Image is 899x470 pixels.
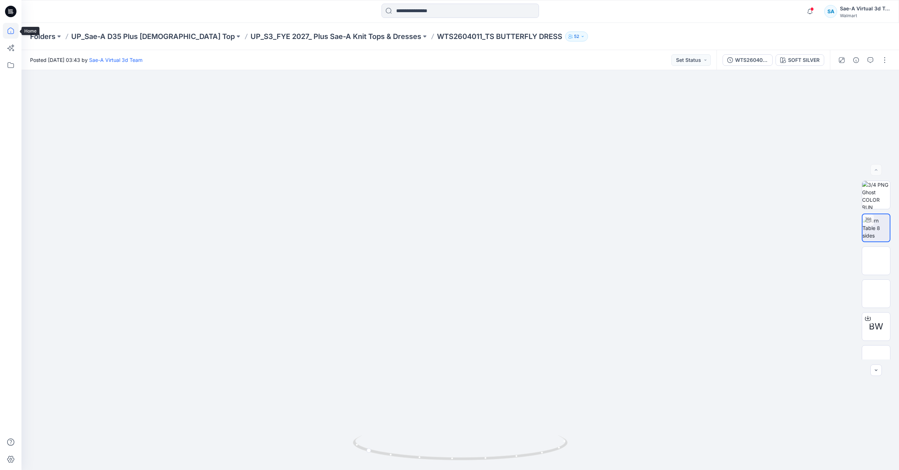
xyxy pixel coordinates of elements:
[869,320,883,333] span: BW
[71,31,235,41] a: UP_Sae-A D35 Plus [DEMOGRAPHIC_DATA] Top
[862,181,890,209] img: 3/4 PNG Ghost COLOR RUN
[30,31,55,41] a: Folders
[862,217,890,239] img: Turn Table 8 sides
[840,4,890,13] div: Sae-A Virtual 3d Team
[824,5,837,18] div: SA
[723,54,773,66] button: WTS2604011_SOFT SILVER
[840,13,890,18] div: Walmart
[776,54,824,66] button: SOFT SILVER
[251,31,421,41] a: UP_S3_FYE 2027_ Plus Sae-A Knit Tops & Dresses
[735,56,768,64] div: WTS2604011_SOFT SILVER
[850,54,862,66] button: Details
[788,56,820,64] div: SOFT SILVER
[437,31,562,41] p: WTS2604011_TS BUTTERFLY DRESS
[574,33,579,40] p: 52
[30,56,142,64] span: Posted [DATE] 03:43 by
[565,31,588,41] button: 52
[89,57,142,63] a: Sae-A Virtual 3d Team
